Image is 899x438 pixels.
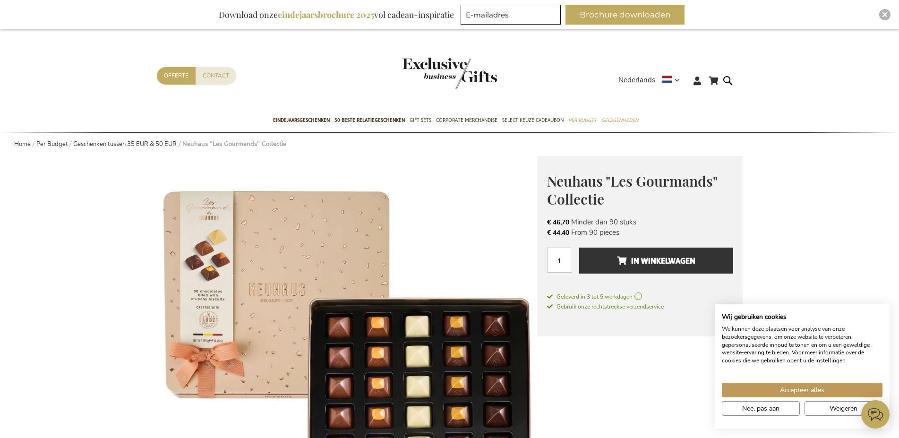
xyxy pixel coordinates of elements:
[722,325,882,365] p: We kunnen deze plaatsen voor analyse van onze bezoekersgegevens, om onze website te verbeteren, g...
[334,115,405,125] span: 50 beste relatiegeschenken
[36,140,68,148] a: Per Budget
[214,5,458,25] div: Download onze vol cadeau-inspiratie
[882,12,888,17] img: Close
[182,140,286,148] strong: Neuhaus "Les Gourmands" Collectie
[861,400,890,429] iframe: belco-activator-frame
[722,401,800,416] button: Pas cookie voorkeuren aan
[579,248,733,274] button: In Winkelwagen
[402,58,450,89] a: store logo
[547,227,733,238] li: From 90 pieces
[722,313,882,321] h2: Wij gebruiken cookies
[157,67,196,85] a: Offerte
[618,75,686,86] div: Nederlands
[780,385,824,395] span: Accepteer alles
[14,140,31,148] a: Home
[547,172,717,209] span: Neuhaus "Les Gourmands" Collectie
[547,292,733,301] a: Geleverd in 3 tot 5 werkdagen
[568,115,597,125] span: Per Budget
[830,404,857,413] span: Weigeren
[565,5,685,25] button: Brochure downloaden
[547,218,569,227] span: € 46,70
[547,248,572,273] input: Aantal
[617,253,695,268] span: In Winkelwagen
[618,75,655,86] span: Nederlands
[273,115,330,125] span: Eindejaarsgeschenken
[461,5,564,27] form: marketing offers and promotions
[461,5,561,25] input: E-mailadres
[547,228,569,237] span: € 44,40
[547,303,664,310] span: Gebruik onze rechtstreekse verzendservice
[436,115,497,125] span: Corporate Merchandise
[547,301,664,311] a: Gebruik onze rechtstreekse verzendservice
[722,383,882,397] button: Accepteer alle cookies
[805,401,882,416] button: Alle cookies weigeren
[547,217,733,227] li: Minder dan 90 stuks
[502,115,564,125] span: Select Keuze Cadeaubon
[410,115,431,125] span: Gift Sets
[196,67,236,85] a: Contact
[278,9,374,20] b: eindejaarsbrochure 2025
[402,58,497,89] img: Exclusive Business gifts logo
[73,140,177,148] a: Geschenken tussen 35 EUR & 50 EUR
[742,404,779,413] span: Nee, pas aan
[601,115,638,125] span: Gelegenheden
[879,9,890,20] div: Close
